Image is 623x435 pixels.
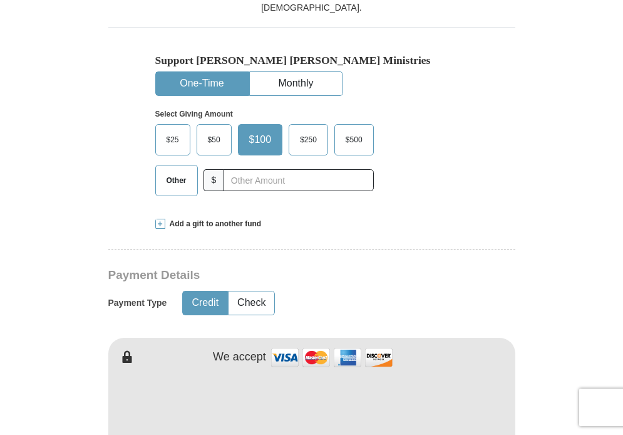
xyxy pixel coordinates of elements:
span: $100 [243,130,278,149]
input: Other Amount [224,169,373,191]
button: One-Time [156,72,249,95]
h4: We accept [213,350,266,364]
button: Check [229,291,274,315]
h5: Payment Type [108,298,167,308]
span: $500 [339,130,369,149]
h5: Support [PERSON_NAME] [PERSON_NAME] Ministries [155,54,468,67]
img: credit cards accepted [269,344,394,371]
span: Add a gift to another fund [165,219,262,229]
span: $50 [202,130,227,149]
button: Monthly [250,72,342,95]
span: $ [203,169,225,191]
span: $250 [294,130,323,149]
h3: Payment Details [108,268,428,283]
span: Other [160,171,193,190]
span: $25 [160,130,185,149]
button: Credit [183,291,227,315]
strong: Select Giving Amount [155,110,233,118]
